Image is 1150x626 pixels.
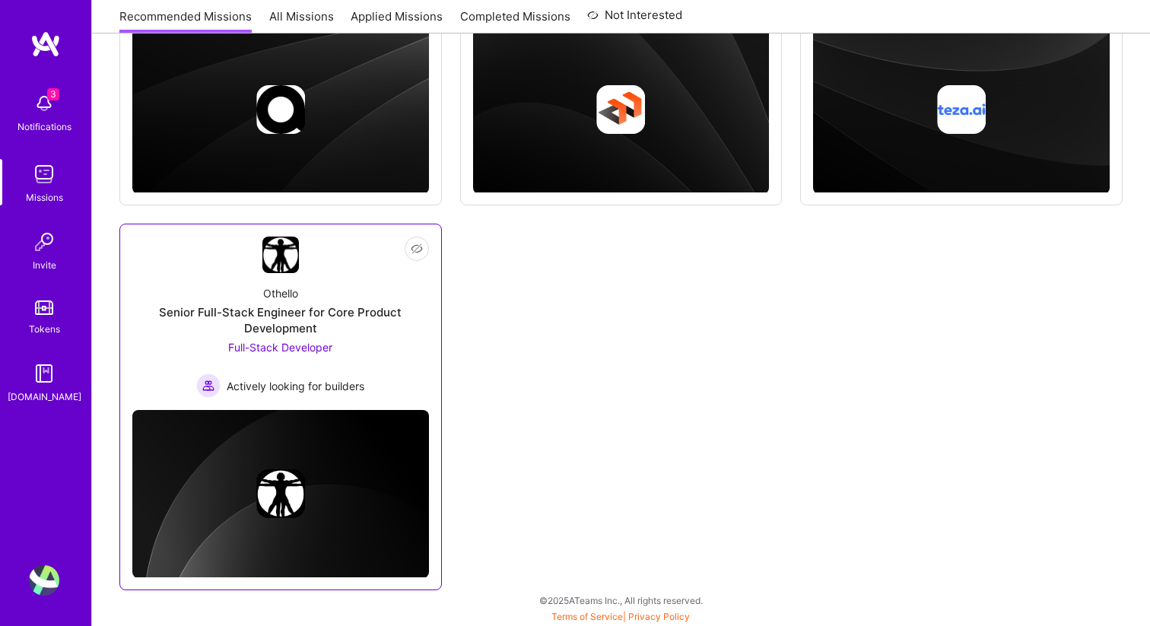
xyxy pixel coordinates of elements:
div: [DOMAIN_NAME] [8,389,81,405]
img: bell [29,88,59,119]
span: Full-Stack Developer [228,341,332,354]
a: Completed Missions [460,8,570,33]
div: Invite [33,257,56,273]
i: icon EyeClosed [411,243,423,255]
div: Tokens [29,321,60,337]
a: Privacy Policy [628,611,690,622]
img: teamwork [29,159,59,189]
span: Actively looking for builders [227,378,364,394]
a: Recommended Missions [119,8,252,33]
img: guide book [29,358,59,389]
span: | [551,611,690,622]
img: tokens [35,300,53,315]
a: Not Interested [587,6,682,33]
div: Missions [26,189,63,205]
img: cover [132,410,429,578]
a: Applied Missions [351,8,443,33]
a: All Missions [269,8,334,33]
img: Company logo [256,469,305,518]
div: Othello [263,285,298,301]
img: Company logo [937,85,986,134]
img: Actively looking for builders [196,373,221,398]
img: Company Logo [262,237,299,273]
div: © 2025 ATeams Inc., All rights reserved. [91,581,1150,619]
a: Terms of Service [551,611,623,622]
span: 3 [47,88,59,100]
img: User Avatar [29,565,59,596]
img: Company logo [596,85,645,134]
img: Invite [29,227,59,257]
img: Company logo [256,85,305,134]
img: logo [30,30,61,58]
div: Senior Full-Stack Engineer for Core Product Development [132,304,429,336]
div: Notifications [17,119,71,135]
